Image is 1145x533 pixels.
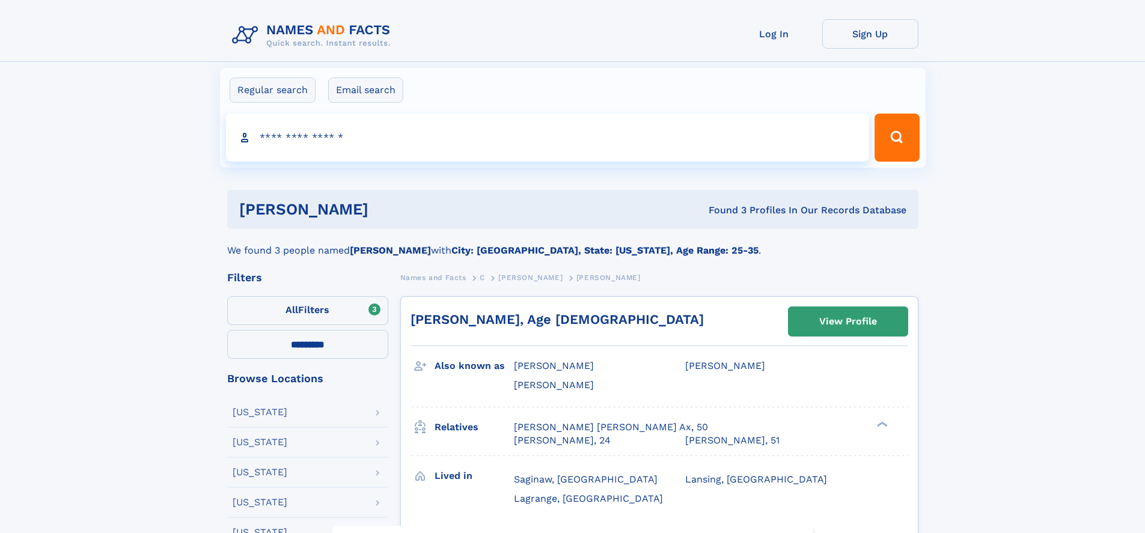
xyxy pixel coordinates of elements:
[875,114,919,162] button: Search Button
[411,312,704,327] a: [PERSON_NAME], Age [DEMOGRAPHIC_DATA]
[514,493,663,504] span: Lagrange, [GEOGRAPHIC_DATA]
[514,421,708,434] a: [PERSON_NAME] [PERSON_NAME] Ax, 50
[227,19,400,52] img: Logo Names and Facts
[233,468,287,477] div: [US_STATE]
[685,474,827,485] span: Lansing, [GEOGRAPHIC_DATA]
[435,356,514,376] h3: Also known as
[451,245,759,256] b: City: [GEOGRAPHIC_DATA], State: [US_STATE], Age Range: 25-35
[227,373,388,384] div: Browse Locations
[685,434,780,447] a: [PERSON_NAME], 51
[819,308,877,335] div: View Profile
[226,114,870,162] input: search input
[400,270,466,285] a: Names and Facts
[435,417,514,437] h3: Relatives
[726,19,822,49] a: Log In
[498,270,563,285] a: [PERSON_NAME]
[227,229,918,258] div: We found 3 people named with .
[233,437,287,447] div: [US_STATE]
[480,270,485,285] a: C
[328,78,403,103] label: Email search
[514,474,658,485] span: Saginaw, [GEOGRAPHIC_DATA]
[514,379,594,391] span: [PERSON_NAME]
[874,420,888,428] div: ❯
[514,360,594,371] span: [PERSON_NAME]
[435,466,514,486] h3: Lived in
[227,296,388,325] label: Filters
[685,360,765,371] span: [PERSON_NAME]
[576,273,641,282] span: [PERSON_NAME]
[498,273,563,282] span: [PERSON_NAME]
[233,498,287,507] div: [US_STATE]
[480,273,485,282] span: C
[539,204,906,217] div: Found 3 Profiles In Our Records Database
[233,407,287,417] div: [US_STATE]
[789,307,908,336] a: View Profile
[285,304,298,315] span: All
[514,434,611,447] a: [PERSON_NAME], 24
[227,272,388,283] div: Filters
[230,78,316,103] label: Regular search
[239,202,539,217] h1: [PERSON_NAME]
[350,245,431,256] b: [PERSON_NAME]
[822,19,918,49] a: Sign Up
